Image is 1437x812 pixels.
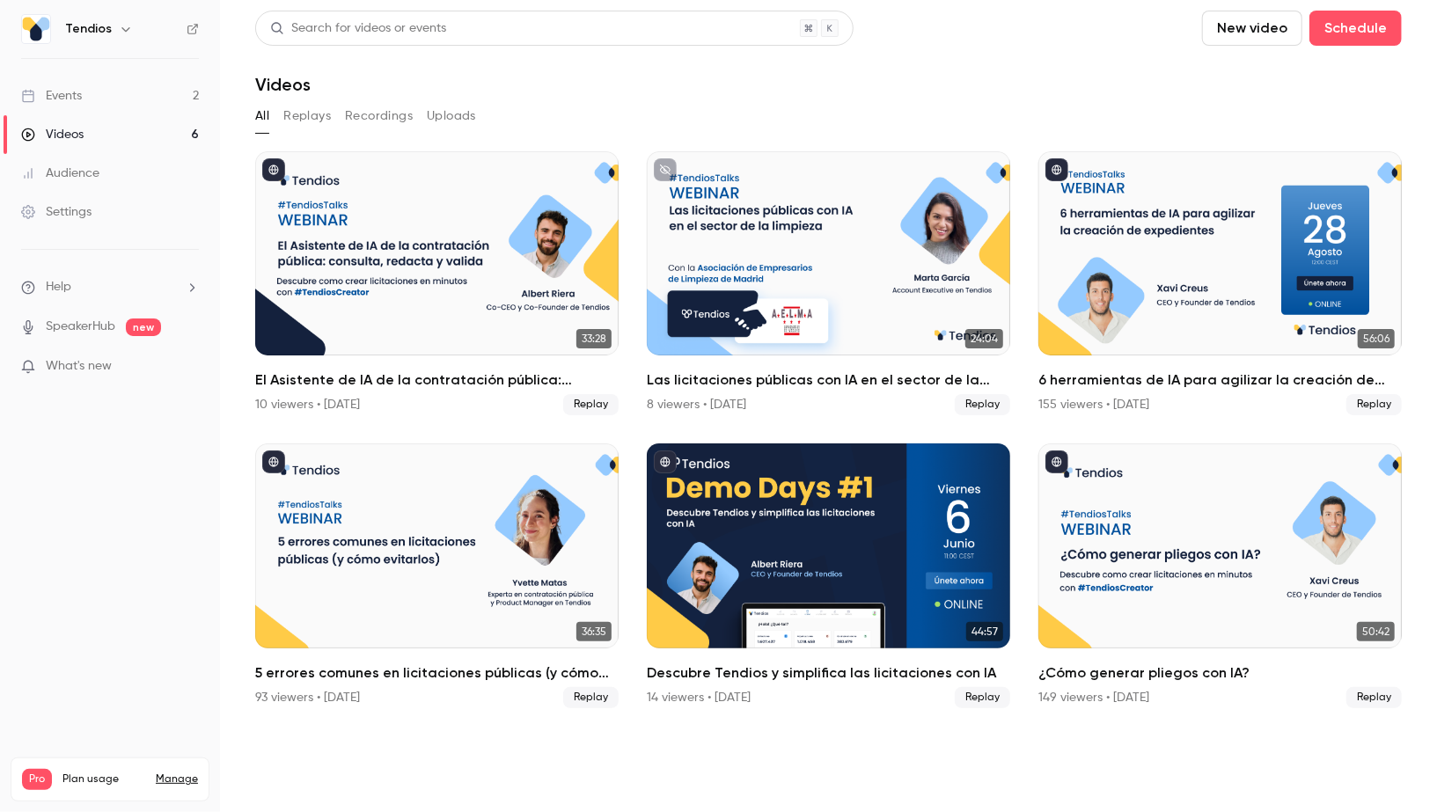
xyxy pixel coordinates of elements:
span: Plan usage [62,772,145,786]
span: Replay [1346,687,1402,708]
div: Audience [21,165,99,182]
button: Uploads [427,102,476,130]
h6: Tendios [65,20,112,38]
li: 5 errores comunes en licitaciones públicas (y cómo evitarlos) [255,443,619,707]
li: Descubre Tendios y simplifica las licitaciones con IA [647,443,1010,707]
button: Schedule [1309,11,1402,46]
ul: Videos [255,151,1402,708]
div: Videos [21,126,84,143]
div: 149 viewers • [DATE] [1038,689,1149,706]
a: 36:355 errores comunes en licitaciones públicas (y cómo evitarlos)93 viewers • [DATE]Replay [255,443,619,707]
button: All [255,102,269,130]
h2: 5 errores comunes en licitaciones públicas (y cómo evitarlos) [255,662,619,684]
span: 56:06 [1358,329,1395,348]
span: Pro [22,769,52,790]
div: Events [21,87,82,105]
a: SpeakerHub [46,318,115,336]
button: unpublished [654,158,677,181]
button: New video [1202,11,1302,46]
button: Replays [283,102,331,130]
span: Help [46,278,71,296]
div: Search for videos or events [270,19,446,38]
a: 50:42¿Cómo generar pliegos con IA?149 viewers • [DATE]Replay [1038,443,1402,707]
div: Settings [21,203,92,221]
iframe: Noticeable Trigger [178,359,199,375]
div: 155 viewers • [DATE] [1038,396,1149,413]
span: Replay [563,394,619,415]
span: Replay [955,687,1010,708]
li: Las licitaciones públicas con IA en el sector de la limpieza [647,151,1010,415]
h2: Las licitaciones públicas con IA en el sector de la limpieza [647,369,1010,391]
li: El Asistente de IA de la contratación pública: consulta, redacta y valida. [255,151,619,415]
a: 33:28El Asistente de IA de la contratación pública: consulta, redacta y valida.10 viewers • [DATE... [255,151,619,415]
span: Replay [955,394,1010,415]
button: published [1045,450,1068,473]
div: 8 viewers • [DATE] [647,396,746,413]
li: help-dropdown-opener [21,278,199,296]
span: 36:35 [576,622,612,641]
button: published [262,158,285,181]
a: 24:04Las licitaciones públicas con IA en el sector de la limpieza8 viewers • [DATE]Replay [647,151,1010,415]
li: 6 herramientas de IA para agilizar la creación de expedientes [1038,151,1402,415]
button: Recordings [345,102,413,130]
span: Replay [563,687,619,708]
div: 93 viewers • [DATE] [255,689,360,706]
li: ¿Cómo generar pliegos con IA? [1038,443,1402,707]
span: 50:42 [1357,622,1395,641]
span: 44:57 [966,622,1003,641]
h2: 6 herramientas de IA para agilizar la creación de expedientes [1038,369,1402,391]
a: Manage [156,772,198,786]
h1: Videos [255,74,311,95]
span: 24:04 [965,329,1003,348]
a: 44:57Descubre Tendios y simplifica las licitaciones con IA14 viewers • [DATE]Replay [647,443,1010,707]
span: Replay [1346,394,1402,415]
div: 14 viewers • [DATE] [647,689,751,706]
span: new [126,318,161,336]
h2: ¿Cómo generar pliegos con IA? [1038,662,1402,684]
section: Videos [255,11,1402,801]
button: published [1045,158,1068,181]
h2: El Asistente de IA de la contratación pública: consulta, redacta y valida. [255,369,619,391]
button: published [654,450,677,473]
a: 56:066 herramientas de IA para agilizar la creación de expedientes155 viewers • [DATE]Replay [1038,151,1402,415]
button: published [262,450,285,473]
span: 33:28 [576,329,612,348]
div: 10 viewers • [DATE] [255,396,360,413]
h2: Descubre Tendios y simplifica las licitaciones con IA [647,662,1010,684]
span: What's new [46,357,112,376]
img: Tendios [22,15,50,43]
